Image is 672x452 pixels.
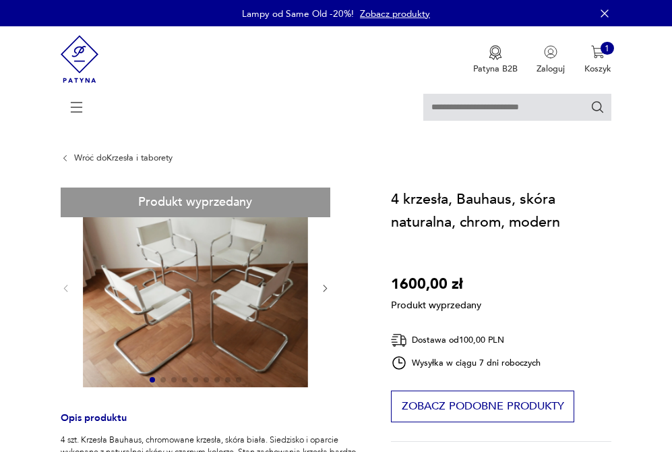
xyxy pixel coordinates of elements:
p: Zaloguj [537,63,565,75]
button: Szukaj [590,100,605,115]
a: Wróć doKrzesła i taborety [74,153,173,163]
p: 1600,00 zł [391,273,481,295]
p: Patyna B2B [473,63,518,75]
img: Ikonka użytkownika [544,45,557,59]
h1: 4 krzesła, Bauhaus, skóra naturalna, chrom, modern [391,188,611,233]
div: Wysyłka w ciągu 7 dni roboczych [391,355,541,371]
img: Ikona koszyka [591,45,605,59]
a: Zobacz produkty [360,7,430,20]
button: Zaloguj [537,45,565,75]
img: Patyna - sklep z meblami i dekoracjami vintage [61,26,99,92]
p: Koszyk [584,63,611,75]
div: 1 [601,42,614,55]
button: Zobacz podobne produkty [391,391,574,422]
p: Lampy od Same Old -20%! [242,7,354,20]
div: Dostawa od 100,00 PLN [391,332,541,349]
p: Produkt wyprzedany [391,295,481,312]
img: Ikona dostawy [391,332,407,349]
button: Patyna B2B [473,45,518,75]
img: Ikona medalu [489,45,502,60]
button: 1Koszyk [584,45,611,75]
a: Ikona medaluPatyna B2B [473,45,518,75]
h3: Opis produktu [61,414,362,434]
